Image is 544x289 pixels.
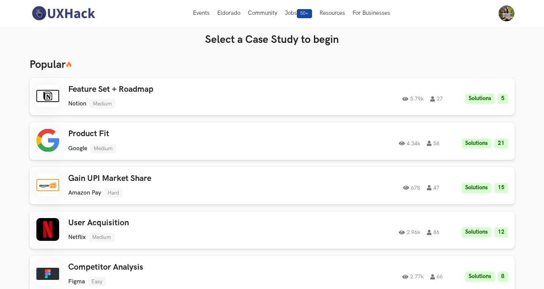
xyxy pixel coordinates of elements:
a: Product FitGoogleMedium4.34k58Solutions21 [30,122,515,160]
li: Solutions [462,138,491,149]
img: Your profile pic [499,5,514,21]
h3: Popular [30,58,515,71]
h3: Gain UPI Market Share [68,174,284,184]
li: Solutions [465,272,495,282]
li: Medium [89,232,114,242]
li: Medium [89,99,115,108]
h3: Competitor Analysis [68,262,284,272]
li: Medium [90,144,116,153]
li: Solutions [465,94,495,104]
a: User AcquisitionNetflixMedium2.96k86Solutions12 [30,211,515,249]
span: 50+ [297,9,312,18]
span: 66 [430,274,443,280]
span: 86 [427,230,439,235]
li: 5 [498,94,508,104]
li: Figma [68,278,85,285]
img: UXHack-logo.png [30,5,97,21]
h3: Product Fit [68,129,284,139]
li: Hard [104,188,122,198]
span: 58 [427,141,439,146]
li: Solutions [462,227,491,237]
li: Solutions [462,183,491,193]
h3: Select a Case Study to begin [30,33,515,46]
li: Google [68,145,87,152]
li: Amazon Pay [68,189,101,196]
a: Feature Set + RoadmapNotionMedium5.79k27Solutions5 [30,78,515,115]
span: 27 [430,96,443,102]
li: 12 [494,227,508,237]
span: 5.79k [402,96,423,102]
li: 8 [498,272,508,282]
h3: User Acquisition [68,218,284,228]
img: 🔥 [66,61,72,68]
li: 15 [494,183,508,193]
span: 2.77k [402,274,423,280]
li: Notion [68,100,86,107]
a: Gain UPI Market ShareAmazon PayHard67847Solutions15 [30,167,515,204]
span: 2.96k [399,230,420,235]
span: 678 [403,185,420,190]
span: 47 [427,185,439,190]
li: Netflix [68,234,86,241]
span: 4.34k [399,141,420,146]
li: 21 [494,138,508,149]
h3: Feature Set + Roadmap [68,85,284,94]
li: Easy [88,277,106,286]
